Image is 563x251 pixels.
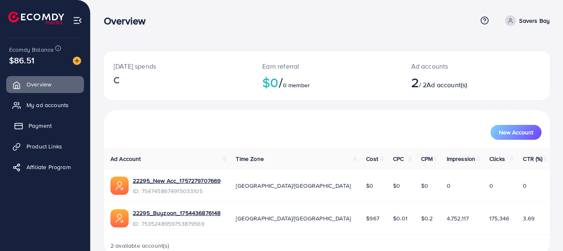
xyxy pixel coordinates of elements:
[411,73,419,92] span: 2
[447,182,450,190] span: 0
[26,80,51,88] span: Overview
[133,187,220,195] span: ID: 7547458674915033105
[110,241,170,250] span: 2 available account(s)
[133,220,220,228] span: ID: 7535248959753879569
[236,155,264,163] span: Time Zone
[489,214,509,222] span: 175,346
[421,155,433,163] span: CPM
[29,122,52,130] span: Payment
[491,125,541,140] button: New Account
[262,74,391,90] h2: $0
[279,73,283,92] span: /
[9,54,34,66] span: $86.51
[26,142,62,151] span: Product Links
[236,182,351,190] span: [GEOGRAPHIC_DATA]/[GEOGRAPHIC_DATA]
[6,76,84,93] a: Overview
[6,117,84,134] a: Payment
[8,12,64,24] img: logo
[523,182,527,190] span: 0
[393,182,400,190] span: $0
[73,16,82,25] img: menu
[104,15,152,27] h3: Overview
[519,16,550,26] p: Savers Bay
[366,214,379,222] span: $967
[110,209,129,227] img: ic-ads-acc.e4c84228.svg
[393,155,404,163] span: CPC
[447,214,469,222] span: 4,752,117
[502,15,550,26] a: Savers Bay
[283,81,310,89] span: 0 member
[366,155,378,163] span: Cost
[528,214,557,245] iframe: Chat
[499,129,533,135] span: New Account
[73,57,81,65] img: image
[6,159,84,175] a: Affiliate Program
[447,155,476,163] span: Impression
[236,214,351,222] span: [GEOGRAPHIC_DATA]/[GEOGRAPHIC_DATA]
[110,155,141,163] span: Ad Account
[133,209,220,217] a: 22295_Buyzoon_1754436876148
[411,61,503,71] p: Ad accounts
[426,80,467,89] span: Ad account(s)
[6,138,84,155] a: Product Links
[262,61,391,71] p: Earn referral
[393,214,407,222] span: $0.01
[411,74,503,90] h2: / 2
[26,163,71,171] span: Affiliate Program
[366,182,373,190] span: $0
[133,177,220,185] a: 22295_New Acc_1757279707669
[114,61,242,71] p: [DATE] spends
[489,155,505,163] span: Clicks
[421,214,433,222] span: $0.2
[523,214,534,222] span: 3.69
[110,177,129,195] img: ic-ads-acc.e4c84228.svg
[523,155,542,163] span: CTR (%)
[489,182,493,190] span: 0
[421,182,428,190] span: $0
[9,45,54,54] span: Ecomdy Balance
[6,97,84,113] a: My ad accounts
[26,101,69,109] span: My ad accounts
